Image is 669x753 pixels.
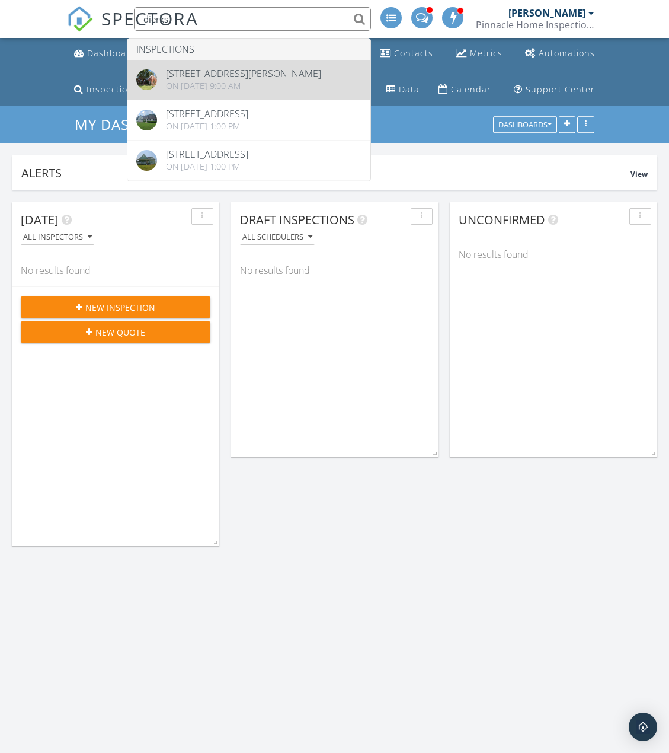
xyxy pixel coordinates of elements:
span: New Quote [95,326,145,339]
button: All schedulers [240,229,315,245]
div: Alerts [21,165,630,181]
span: New Inspection [85,301,155,314]
div: Dashboards [498,121,552,129]
a: Calendar [434,79,496,101]
div: [PERSON_NAME] [508,7,585,19]
div: On [DATE] 1:00 pm [166,162,248,171]
div: Automations [539,47,595,59]
div: [STREET_ADDRESS] [166,149,248,159]
div: Pinnacle Home Inspections [476,19,594,31]
div: [STREET_ADDRESS][PERSON_NAME] [166,69,321,78]
button: New Inspection [21,296,210,318]
div: On [DATE] 1:00 pm [166,122,248,131]
a: My Dashboard [75,114,202,134]
div: Support Center [526,84,595,95]
a: Metrics [451,43,507,65]
div: Data [399,84,420,95]
div: Contacts [394,47,433,59]
button: All Inspectors [21,229,94,245]
div: Inspections [87,84,138,95]
a: Automations (Advanced) [520,43,600,65]
span: SPECTORA [101,6,199,31]
span: [DATE] [21,212,59,228]
input: Search everything... [134,7,371,31]
a: Support Center [509,79,600,101]
a: [STREET_ADDRESS][PERSON_NAME] On [DATE] 9:00 am [127,60,370,100]
div: All schedulers [242,233,312,241]
span: Draft Inspections [240,212,354,228]
a: [STREET_ADDRESS] On [DATE] 1:00 pm [127,141,370,180]
span: Unconfirmed [459,212,545,228]
img: The Best Home Inspection Software - Spectora [67,6,93,32]
div: All Inspectors [23,233,92,241]
span: View [630,169,648,179]
img: 8931851%2Fcover_photos%2FLHH5t6crvRROyCAHMtpw%2Foriginal.jpg [136,110,157,130]
img: 8779448%2Fcover_photos%2FTKKFVjUh4MdFHBxmRP3u%2Foriginal.jpg [136,150,157,171]
div: Metrics [470,47,502,59]
a: Data [382,79,424,101]
img: 9380103%2Fcover_photos%2FaxZKad7StWo5DaUZ9EE9%2Foriginal.jpg [136,69,157,90]
a: SPECTORA [67,16,199,41]
button: Dashboards [493,117,557,133]
div: [STREET_ADDRESS] [166,109,248,119]
a: Contacts [375,43,438,65]
div: No results found [450,238,657,270]
li: Inspections [127,39,370,60]
div: No results found [231,254,438,286]
div: Open Intercom Messenger [629,713,657,741]
a: Inspections [69,79,143,101]
div: Dashboard [87,47,136,59]
a: [STREET_ADDRESS] On [DATE] 1:00 pm [127,100,370,140]
div: Calendar [451,84,491,95]
a: Dashboard [69,43,141,65]
div: On [DATE] 9:00 am [166,81,321,91]
button: New Quote [21,321,210,343]
div: No results found [12,254,219,286]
